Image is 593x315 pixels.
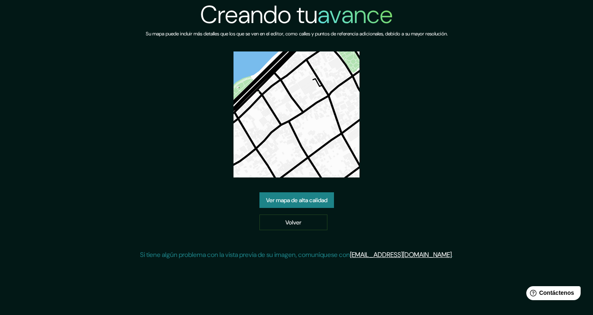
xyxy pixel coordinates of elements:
[140,250,350,259] font: Si tiene algún problema con la vista previa de su imagen, comuníquese con
[146,30,448,37] font: Su mapa puede incluir más detalles que los que se ven en el editor, como calles y puntos de refer...
[452,250,453,259] font: .
[233,51,360,177] img: vista previa del mapa creado
[259,215,327,230] a: Volver
[520,283,584,306] iframe: Lanzador de widgets de ayuda
[285,219,301,226] font: Volver
[266,196,327,204] font: Ver mapa de alta calidad
[259,192,334,208] a: Ver mapa de alta calidad
[350,250,452,259] a: [EMAIL_ADDRESS][DOMAIN_NAME]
